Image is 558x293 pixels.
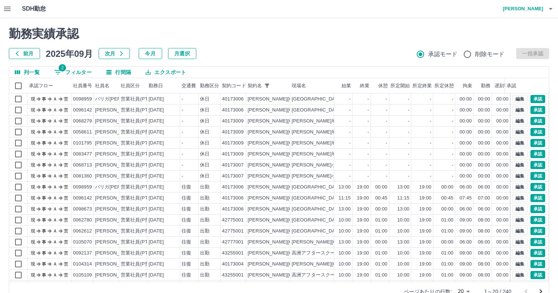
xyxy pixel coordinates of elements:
div: 始業 [334,78,353,94]
div: [DATE] [149,162,164,169]
div: - [349,129,351,136]
div: 休憩 [371,78,389,94]
div: バリガ[PERSON_NAME] ジロ [95,184,164,191]
div: 遅刻等 [495,78,509,94]
div: 社員番号 [72,78,94,94]
div: [PERSON_NAME] [95,140,135,147]
button: 列選択 [9,67,45,78]
div: 往復 [182,195,191,202]
button: 編集 [512,271,528,279]
div: 社員区分 [119,78,147,94]
div: 00:00 [460,140,472,147]
div: 休憩 [378,78,388,94]
div: 出勤 [200,195,209,202]
div: 社員名 [95,78,109,94]
div: - [386,162,387,169]
div: [PERSON_NAME] [95,151,135,158]
div: 00:00 [496,173,508,180]
button: 承認 [530,238,545,246]
div: - [430,151,431,158]
div: 拘束 [455,78,474,94]
div: 00:00 [478,129,490,136]
button: 承認 [530,95,545,103]
div: 00:00 [460,129,472,136]
div: [PERSON_NAME][GEOGRAPHIC_DATA] [248,162,338,169]
div: 休日 [200,107,209,114]
div: 13:00 [339,184,351,191]
text: Ａ [53,151,57,157]
button: 承認 [530,260,545,268]
text: 現 [31,140,35,146]
div: - [182,96,183,103]
div: 往復 [182,184,191,191]
div: - [430,173,431,180]
div: 営業社員(PT契約) [121,140,159,147]
div: - [182,140,183,147]
div: [PERSON_NAME] [95,107,135,114]
div: [PERSON_NAME][GEOGRAPHIC_DATA] [248,96,338,103]
div: 所定休憩 [434,78,454,94]
div: 営業社員(PT契約) [121,184,159,191]
div: 40173009 [222,118,244,125]
div: - [430,162,431,169]
div: - [430,96,431,103]
div: 00:00 [441,184,453,191]
text: 現 [31,162,35,168]
div: 休日 [200,129,209,136]
div: 0068279 [73,118,92,125]
div: - [349,96,351,103]
div: 0081360 [73,173,92,180]
div: 休日 [200,162,209,169]
div: - [182,173,183,180]
button: エクスポート [140,67,192,78]
div: 0083477 [73,151,92,158]
div: 所定休憩 [433,78,455,94]
div: 営業社員(PT契約) [121,96,159,103]
div: - [368,129,369,136]
div: 所定終業 [412,78,432,94]
text: Ａ [53,107,57,113]
text: Ａ [53,184,57,190]
span: 削除モード [475,50,505,59]
div: 社員名 [94,78,119,94]
div: 00:00 [478,118,490,125]
button: 編集 [512,249,528,257]
div: 00:00 [460,173,472,180]
div: [PERSON_NAME] [95,195,135,202]
div: - [368,151,369,158]
div: - [368,118,369,125]
div: - [408,129,409,136]
button: 編集 [512,150,528,158]
div: [PERSON_NAME] [95,129,135,136]
div: 終業 [353,78,371,94]
div: 00:00 [496,96,508,103]
div: [PERSON_NAME]小学校子どもルーム [292,162,375,169]
button: 次月 [99,48,130,59]
div: [PERSON_NAME][GEOGRAPHIC_DATA] [248,140,338,147]
div: 勤務日 [149,78,163,94]
div: [PERSON_NAME][GEOGRAPHIC_DATA] [248,184,338,191]
div: 40173007 [222,173,244,180]
div: 00:00 [478,151,490,158]
button: 編集 [512,161,528,169]
div: 現場名 [290,78,334,94]
div: [PERSON_NAME]地区子どもルーム [292,140,370,147]
div: 40173007 [222,162,244,169]
button: 承認 [530,161,545,169]
div: 営業社員(P契約) [121,118,156,125]
div: 00:00 [460,96,472,103]
span: 2 [59,64,66,72]
text: 事 [42,162,46,168]
div: - [349,162,351,169]
button: 承認 [530,183,545,191]
div: - [408,151,409,158]
div: - [349,151,351,158]
div: 19:00 [357,184,369,191]
text: 営 [64,173,68,179]
div: 0101795 [73,140,92,147]
div: 00:00 [496,162,508,169]
div: 営業社員(PT契約) [121,107,159,114]
div: [PERSON_NAME] [95,162,135,169]
div: - [408,140,409,147]
div: 勤務 [481,78,490,94]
